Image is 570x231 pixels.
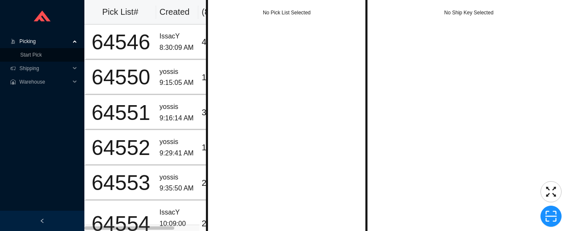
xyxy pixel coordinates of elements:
[159,172,195,183] div: yossis
[159,183,195,194] div: 9:35:50 AM
[159,136,195,148] div: yossis
[202,217,227,231] div: 24 / 24
[19,62,70,75] span: Shipping
[202,5,229,19] div: ( 8 )
[208,8,366,17] div: No Pick List Selected
[159,113,195,124] div: 9:16:14 AM
[367,8,570,17] div: No Ship Key Selected
[40,218,45,223] span: left
[20,52,42,58] a: Start Pick
[159,42,195,54] div: 8:30:09 AM
[89,137,153,158] div: 64552
[159,31,195,42] div: IssacY
[89,172,153,193] div: 64553
[19,75,70,89] span: Warehouse
[541,185,561,198] span: fullscreen
[540,181,562,202] button: fullscreen
[19,35,70,48] span: Picking
[202,71,227,84] div: 1 / 11
[202,106,227,120] div: 3 / 3
[159,77,195,89] div: 9:15:05 AM
[89,102,153,123] div: 64551
[540,206,562,227] button: scan
[202,176,227,190] div: 2 / 2
[89,67,153,88] div: 64550
[159,148,195,159] div: 9:29:41 AM
[202,35,227,49] div: 4 / 4
[159,207,195,218] div: IssacY
[159,101,195,113] div: yossis
[541,210,561,223] span: scan
[89,32,153,53] div: 64546
[202,141,227,155] div: 1 / 4
[159,66,195,78] div: yossis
